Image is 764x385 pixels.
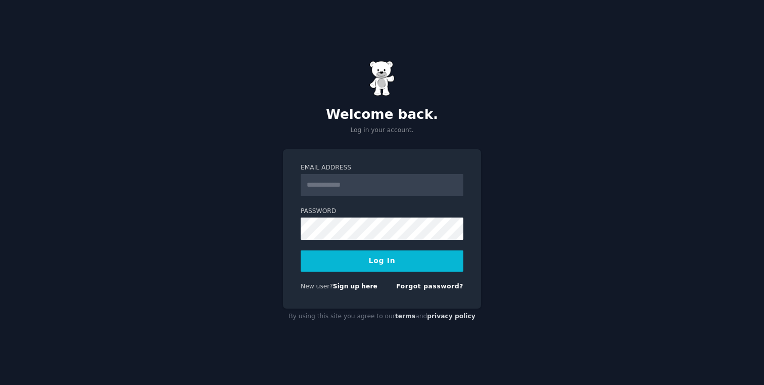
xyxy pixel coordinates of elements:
[301,283,333,290] span: New user?
[283,107,481,123] h2: Welcome back.
[369,61,395,96] img: Gummy Bear
[427,313,475,320] a: privacy policy
[333,283,377,290] a: Sign up here
[283,309,481,325] div: By using this site you agree to our and
[301,250,463,272] button: Log In
[301,207,463,216] label: Password
[395,313,415,320] a: terms
[301,163,463,173] label: Email Address
[283,126,481,135] p: Log in your account.
[396,283,463,290] a: Forgot password?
